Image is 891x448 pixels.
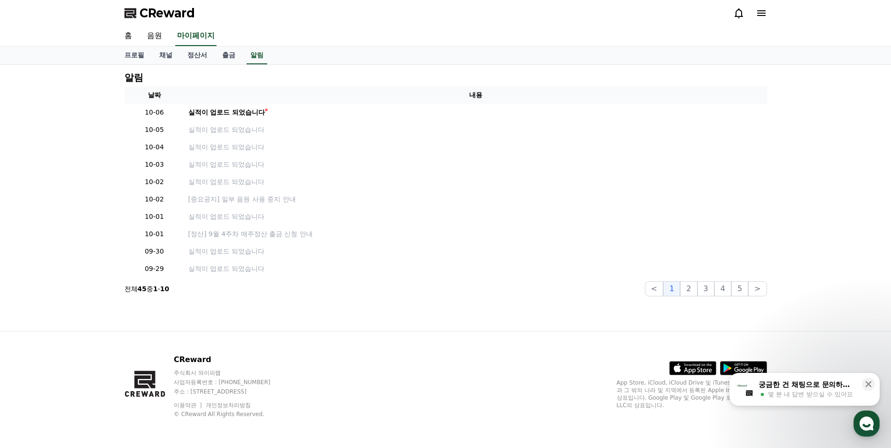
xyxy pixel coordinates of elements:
a: [정산] 9월 4주차 매주정산 출금 신청 안내 [188,229,763,239]
button: 2 [680,281,697,296]
p: 사업자등록번호 : [PHONE_NUMBER] [174,378,288,386]
p: © CReward All Rights Reserved. [174,410,288,418]
p: 10-06 [128,108,181,117]
a: 정산서 [180,46,215,64]
a: 실적이 업로드 되었습니다 [188,108,763,117]
a: 실적이 업로드 되었습니다 [188,142,763,152]
strong: 45 [138,285,147,293]
a: 실적이 업로드 되었습니다 [188,160,763,170]
div: 실적이 업로드 되었습니다 [188,108,265,117]
a: 실적이 업로드 되었습니다 [188,264,763,274]
button: 4 [714,281,731,296]
p: 주소 : [STREET_ADDRESS] [174,388,288,395]
a: CReward [124,6,195,21]
p: CReward [174,354,288,365]
a: 알림 [247,46,267,64]
span: CReward [139,6,195,21]
a: 홈 [3,298,62,321]
a: 실적이 업로드 되었습니다 [188,177,763,187]
a: 홈 [117,26,139,46]
p: 09-29 [128,264,181,274]
p: 10-01 [128,229,181,239]
button: 3 [697,281,714,296]
p: 10-04 [128,142,181,152]
a: 프로필 [117,46,152,64]
a: 이용약관 [174,402,203,409]
button: 5 [731,281,748,296]
strong: 1 [153,285,158,293]
p: 10-03 [128,160,181,170]
p: 09-30 [128,247,181,256]
a: 대화 [62,298,121,321]
p: App Store, iCloud, iCloud Drive 및 iTunes Store는 미국과 그 밖의 나라 및 지역에서 등록된 Apple Inc.의 서비스 상표입니다. Goo... [617,379,767,409]
a: 마이페이지 [175,26,217,46]
th: 내용 [185,86,767,104]
a: [중요공지] 일부 음원 사용 중지 안내 [188,194,763,204]
a: 개인정보처리방침 [206,402,251,409]
a: 실적이 업로드 되었습니다 [188,212,763,222]
a: 실적이 업로드 되었습니다 [188,125,763,135]
p: 10-02 [128,194,181,204]
a: 음원 [139,26,170,46]
button: 1 [663,281,680,296]
span: 대화 [86,312,97,320]
p: 10-02 [128,177,181,187]
p: 전체 중 - [124,284,170,294]
p: 10-01 [128,212,181,222]
a: 채널 [152,46,180,64]
a: 실적이 업로드 되었습니다 [188,247,763,256]
th: 날짜 [124,86,185,104]
a: 설정 [121,298,180,321]
a: 출금 [215,46,243,64]
strong: 10 [160,285,169,293]
span: 홈 [30,312,35,319]
p: 주식회사 와이피랩 [174,369,288,377]
p: 10-05 [128,125,181,135]
h4: 알림 [124,72,143,83]
span: 설정 [145,312,156,319]
button: > [748,281,767,296]
button: < [645,281,663,296]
